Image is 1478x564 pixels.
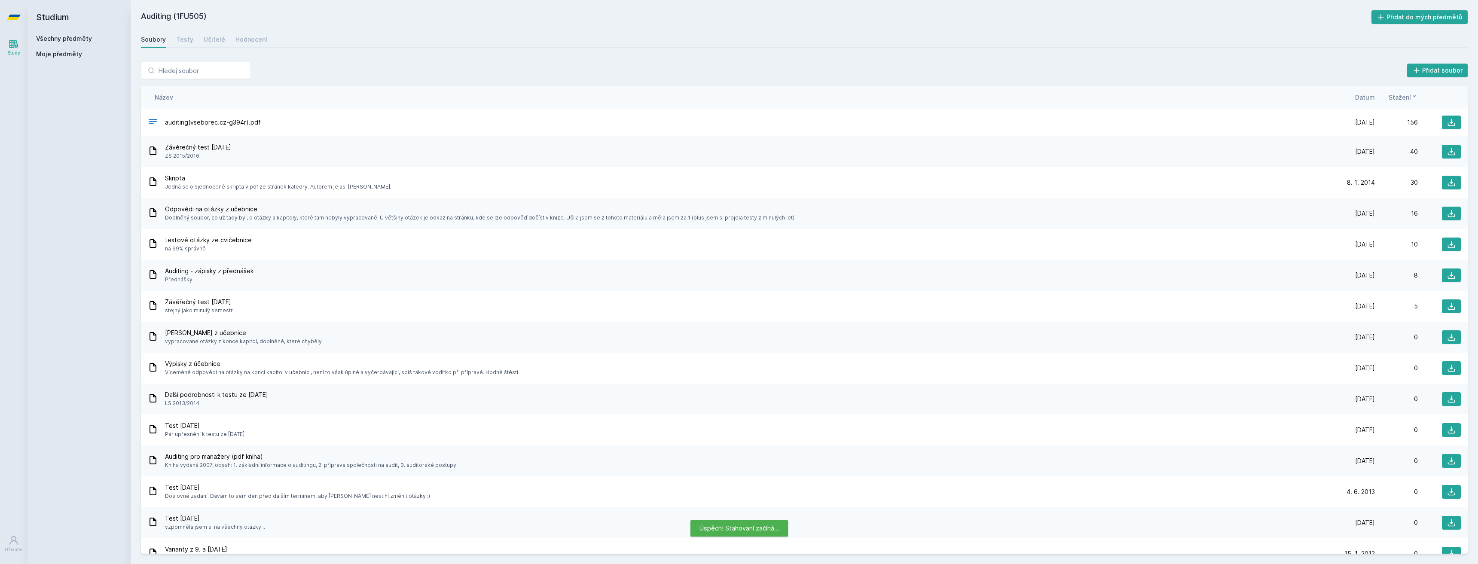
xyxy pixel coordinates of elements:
span: Varianty z 9. a [DATE] [165,545,227,554]
span: testové otázky ze cvičebnice [165,236,252,244]
div: 8 [1375,271,1418,280]
span: [DATE] [1355,240,1375,249]
a: Všechny předměty [36,35,92,42]
span: Moje předměty [36,50,82,58]
div: 10 [1375,240,1418,249]
div: 0 [1375,488,1418,496]
span: ZS 2015/2016 [165,152,231,160]
span: 4. 6. 2013 [1347,488,1375,496]
span: Víceméně odpovědi na otázky na konci kapitol v učebnici, není to však úplné a vyčerpávající, spíš... [165,368,518,377]
span: Auditing - zápisky z přednášek [165,267,253,275]
span: [DATE] [1355,333,1375,341]
div: Učitelé [204,35,225,44]
span: [DATE] [1355,457,1375,465]
span: vzpomněla jsem si na všechny otázky... [165,523,265,531]
span: LS 2013/2014 [165,399,268,408]
h2: Auditing (1FU505) [141,10,1371,24]
input: Hledej soubor [141,62,251,79]
button: Datum [1355,93,1375,102]
a: Soubory [141,31,166,48]
div: 30 [1375,178,1418,187]
div: PDF [148,116,158,129]
a: Učitelé [204,31,225,48]
div: Úspěch! Stahovaní začíná… [690,520,788,537]
span: Test [DATE] [165,483,430,492]
span: Test [DATE] [165,421,244,430]
div: 5 [1375,302,1418,311]
span: Doplněný soubor, co už tady byl, o otázky a kapitoly, které tam nebyly vypracované. U většiny otá... [165,213,796,222]
span: 8. 1. 2014 [1347,178,1375,187]
span: Kniha vydaná 2007, obsah: 1. základní informace o auditingu, 2. příprava společnosti na audit, 3.... [165,461,456,469]
div: 0 [1375,364,1418,372]
span: na 99% správně [165,244,252,253]
span: Doslovné zadání. Dávám to sem den před dalším termínem, aby [PERSON_NAME] nestihl změnit otázky :) [165,492,430,500]
button: Přidat do mých předmětů [1371,10,1468,24]
span: [DATE] [1355,271,1375,280]
div: 40 [1375,147,1418,156]
span: Skripta [165,174,391,183]
span: Jedná se o sjednocené skripta v pdf ze stránek katedry. Autorem je asi [PERSON_NAME]. [165,183,391,191]
div: 0 [1375,426,1418,434]
span: Test [DATE] [165,514,265,523]
span: Stažení [1389,93,1411,102]
span: [DATE] [1355,518,1375,527]
span: [DATE] [1355,118,1375,127]
span: [DATE] [1355,364,1375,372]
div: Study [8,50,20,56]
div: Testy [176,35,193,44]
div: 0 [1375,457,1418,465]
span: vypracované otázky z konce kapitol, doplněné, které chyběly [165,337,322,346]
span: auditing(vseborec.cz-g394r).pdf [165,118,261,127]
div: 0 [1375,549,1418,558]
span: [DATE] [1355,302,1375,311]
span: Závěrečný test [DATE] [165,143,231,152]
span: Odpovědi na otázky z učebnice [165,205,796,213]
a: Study [2,34,26,61]
span: Pár upřesnění k testu ze [DATE] [165,430,244,439]
span: Závěřečný test [DATE] [165,298,233,306]
div: 0 [1375,333,1418,341]
div: 16 [1375,209,1418,218]
span: [DATE] [1355,395,1375,403]
a: Testy [176,31,193,48]
span: 15. 1. 2012 [1344,549,1375,558]
span: Výpisky z účebnice [165,360,518,368]
button: Stažení [1389,93,1418,102]
div: 156 [1375,118,1418,127]
button: Název [155,93,173,102]
div: 0 [1375,518,1418,527]
div: 0 [1375,395,1418,403]
span: [PERSON_NAME] z učebnice [165,329,322,337]
div: Hodnocení [235,35,267,44]
span: Auditing pro manažery (pdf kniha) [165,452,456,461]
span: [DATE] [1355,426,1375,434]
a: Uživatel [2,531,26,557]
div: Uživatel [5,546,23,553]
a: Hodnocení [235,31,267,48]
span: stejný jako minulý semestr [165,306,233,315]
span: [DATE] [1355,209,1375,218]
button: Přidat soubor [1407,64,1468,77]
span: Další podrobnosti k testu ze [DATE] [165,390,268,399]
span: Přednášky [165,275,253,284]
span: [DATE] [1355,147,1375,156]
div: Soubory [141,35,166,44]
